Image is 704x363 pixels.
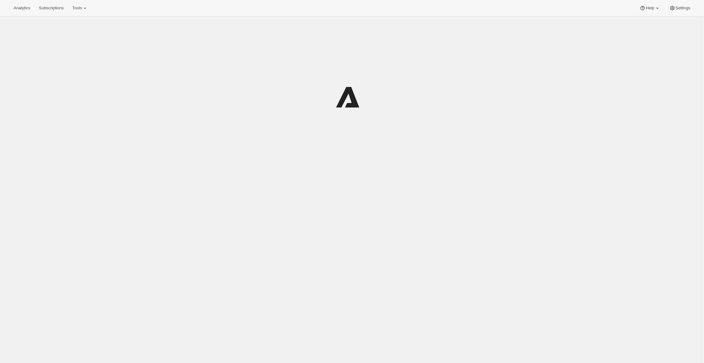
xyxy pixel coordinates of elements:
[35,4,67,12] button: Subscriptions
[646,6,654,11] span: Help
[39,6,64,11] span: Subscriptions
[14,6,30,11] span: Analytics
[72,6,82,11] span: Tools
[666,4,694,12] button: Settings
[69,4,92,12] button: Tools
[675,6,690,11] span: Settings
[10,4,34,12] button: Analytics
[636,4,664,12] button: Help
